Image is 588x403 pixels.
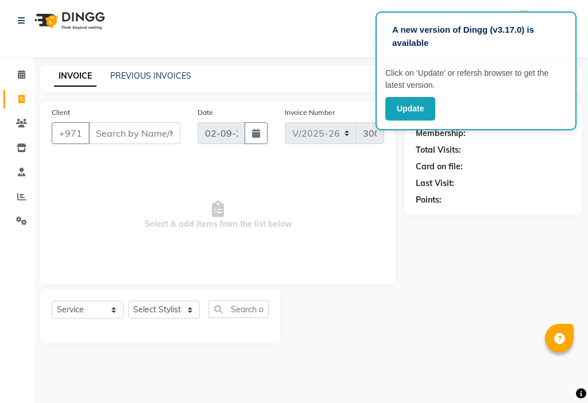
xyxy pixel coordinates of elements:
[385,97,435,121] button: Update
[416,127,466,139] div: Membership:
[52,122,90,144] button: +971
[52,158,384,273] span: Select & add items from the list below
[52,107,70,118] label: Client
[416,161,463,173] div: Card on file:
[416,194,442,206] div: Points:
[54,66,96,87] a: INVOICE
[88,122,180,144] input: Search by Name/Mobile/Email/Code
[385,67,567,91] p: Click on ‘Update’ or refersh browser to get the latest version.
[208,300,269,318] input: Search or Scan
[29,5,108,37] img: logo
[540,357,577,392] iframe: chat widget
[285,107,335,118] label: Invoice Number
[416,144,461,156] div: Total Visits:
[392,24,560,49] p: A new version of Dingg (v3.17.0) is available
[110,71,191,81] a: PREVIOUS INVOICES
[416,177,454,189] div: Last Visit:
[514,10,534,30] img: Ashiya
[198,107,213,118] label: Date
